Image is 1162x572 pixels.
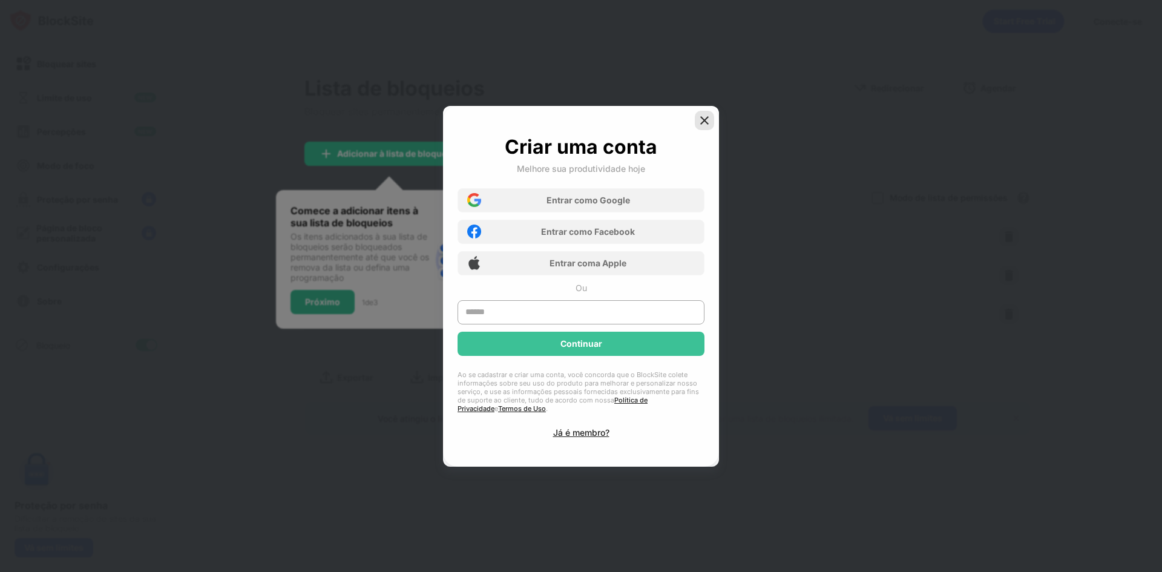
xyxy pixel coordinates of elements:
[546,404,548,413] font: .
[505,135,657,159] font: Criar uma conta
[592,195,630,205] font: o Google
[458,396,648,413] a: Política de Privacidade
[560,338,602,349] font: Continuar
[517,163,645,174] font: Melhore sua produtividade hoje
[541,226,587,237] font: Entrar com
[467,225,481,238] img: facebook-icon.png
[467,193,481,207] img: google-icon.png
[498,404,546,413] a: Termos de Uso
[467,256,481,270] img: apple-icon.png
[550,258,596,268] font: Entrar com
[547,195,592,205] font: Entrar com
[458,370,699,404] font: Ao se cadastrar e criar uma conta, você concorda que o BlockSite colete informações sobre seu uso...
[587,226,635,237] font: o Facebook
[596,258,626,268] font: a Apple
[576,283,587,293] font: Ou
[553,427,609,438] font: Já é membro?
[494,404,498,413] font: e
